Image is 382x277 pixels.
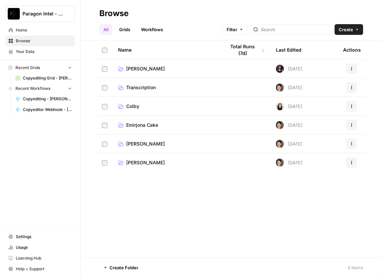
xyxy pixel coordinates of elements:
a: Colby [118,103,215,110]
a: Browse [5,36,75,46]
span: [PERSON_NAME] [126,141,165,147]
a: Your Data [5,46,75,57]
span: Home [16,27,72,33]
div: [DATE] [276,159,302,167]
img: 5nlru5lqams5xbrbfyykk2kep4hl [276,65,284,73]
span: Recent Workflows [15,86,50,92]
img: qw00ik6ez51o8uf7vgx83yxyzow9 [276,159,284,167]
button: Recent Grids [5,63,75,73]
span: Browse [16,38,72,44]
a: Grids [115,24,134,35]
span: Copyeditor Webhook - [PERSON_NAME] [23,107,72,113]
a: [PERSON_NAME] [118,65,215,72]
span: Create [339,26,353,33]
div: Total Runs (7d) [226,41,265,59]
div: [DATE] [276,121,302,129]
input: Search [261,26,329,33]
a: Workflows [137,24,167,35]
span: Help + Support [16,266,72,272]
button: Create Folder [99,262,142,273]
a: Home [5,25,75,36]
a: Emirjona Cake [118,122,215,128]
a: Copyediting - [PERSON_NAME] [12,94,75,104]
img: qw00ik6ez51o8uf7vgx83yxyzow9 [276,140,284,148]
a: Usage [5,242,75,253]
a: Transcription [118,84,215,91]
button: Help + Support [5,264,75,274]
a: Settings [5,231,75,242]
a: Copyeditor Webhook - [PERSON_NAME] [12,104,75,115]
span: Your Data [16,49,72,55]
span: Learning Hub [16,255,72,261]
div: Browse [99,8,129,19]
span: Filter [227,26,237,33]
span: Paragon Intel - Copyediting [22,10,63,17]
a: Copyediting Grid - [PERSON_NAME] [12,73,75,84]
div: [DATE] [276,102,302,110]
span: Create Folder [109,264,138,271]
a: All [99,24,112,35]
div: Last Edited [276,41,301,59]
span: Emirjona Cake [126,122,158,128]
div: [DATE] [276,140,302,148]
img: t5ef5oef8zpw1w4g2xghobes91mw [276,102,284,110]
span: Colby [126,103,139,110]
div: [DATE] [276,65,302,73]
div: Actions [343,41,361,59]
span: Recent Grids [15,65,40,71]
div: 6 Items [348,264,363,271]
span: [PERSON_NAME] [126,159,165,166]
span: Transcription [126,84,156,91]
a: [PERSON_NAME] [118,141,215,147]
img: qw00ik6ez51o8uf7vgx83yxyzow9 [276,121,284,129]
span: Copyediting - [PERSON_NAME] [23,96,72,102]
div: [DATE] [276,84,302,92]
img: qw00ik6ez51o8uf7vgx83yxyzow9 [276,84,284,92]
a: [PERSON_NAME] [118,159,215,166]
span: Copyediting Grid - [PERSON_NAME] [23,75,72,81]
button: Workspace: Paragon Intel - Copyediting [5,5,75,22]
span: Usage [16,244,72,251]
button: Create [335,24,363,35]
span: Settings [16,234,72,240]
button: Filter [222,24,248,35]
a: Learning Hub [5,253,75,264]
button: Recent Workflows [5,84,75,94]
div: Name [118,41,215,59]
img: Paragon Intel - Copyediting Logo [8,8,20,20]
span: [PERSON_NAME] [126,65,165,72]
